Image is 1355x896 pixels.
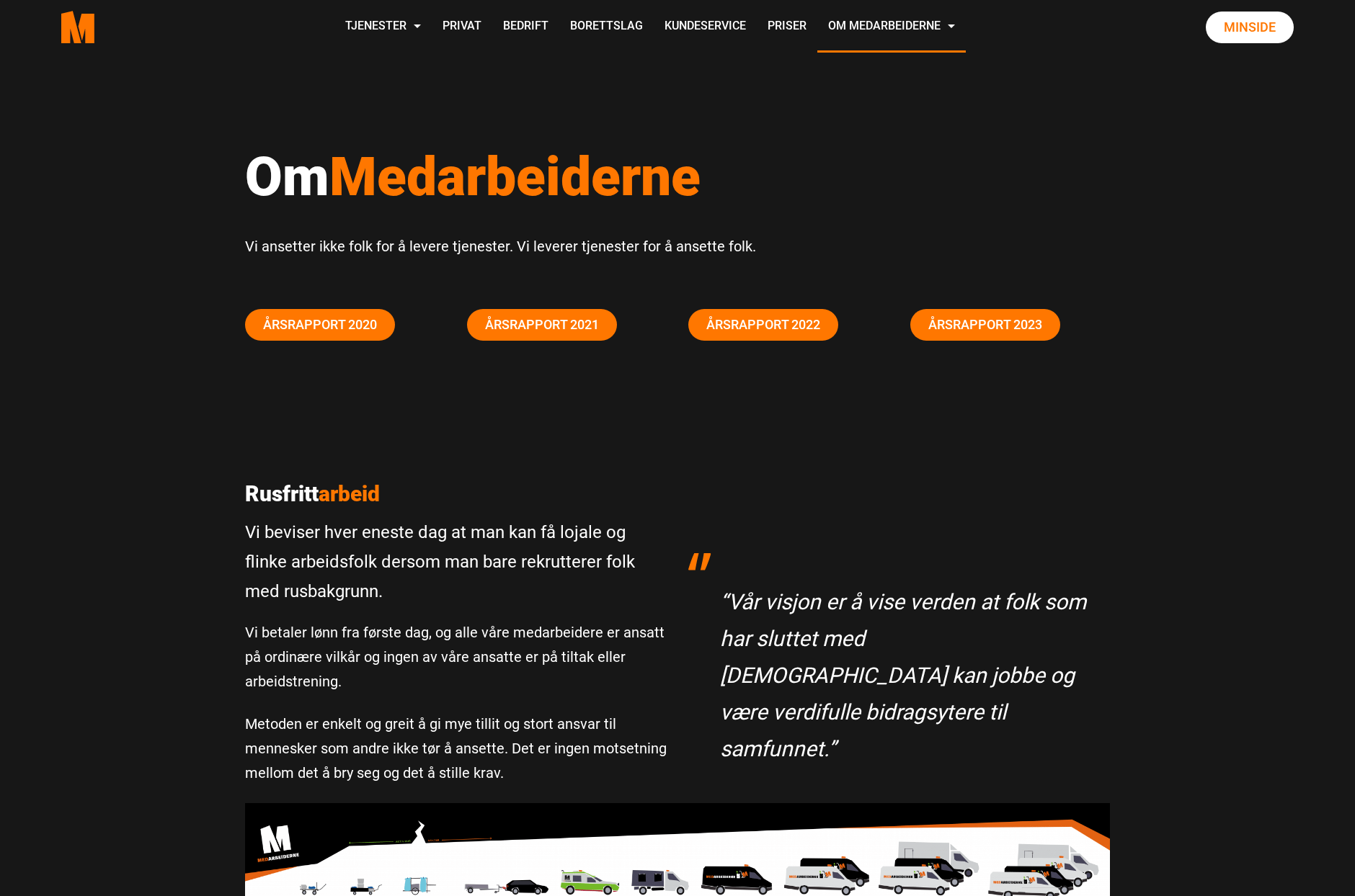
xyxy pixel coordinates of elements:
a: Tjenester [334,1,432,53]
a: Borettslag [559,1,654,53]
p: Metoden er enkelt og greit å gi mye tillit og stort ansvar til mennesker som andre ikke tør å ans... [245,712,667,785]
p: Vi beviser hver eneste dag at man kan få lojale og flinke arbeidsfolk dersom man bare rekrutterer... [245,518,667,606]
a: Årsrapport 2020 [245,309,395,341]
span: Medarbeiderne [329,145,701,208]
a: Om Medarbeiderne [817,1,966,53]
p: Vi ansetter ikke folk for å levere tjenester. Vi leverer tjenester for å ansette folk. [245,234,1110,259]
a: Årsrapport 2023 [910,309,1060,341]
p: “Vår visjon er å vise verden at folk som har sluttet med [DEMOGRAPHIC_DATA] kan jobbe og være ver... [720,583,1096,767]
p: Vi betaler lønn fra første dag, og alle våre medarbeidere er ansatt på ordinære vilkår og ingen a... [245,620,667,694]
a: Minside [1206,12,1294,43]
span: arbeid [319,481,380,506]
h1: Om [245,144,1110,209]
a: Priser [757,1,817,53]
a: Kundeservice [654,1,757,53]
a: Årsrapport 2021 [467,309,617,341]
p: Rusfritt [245,481,667,507]
a: Privat [432,1,492,53]
a: Årsrapport 2022 [688,309,838,341]
a: Bedrift [492,1,559,53]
